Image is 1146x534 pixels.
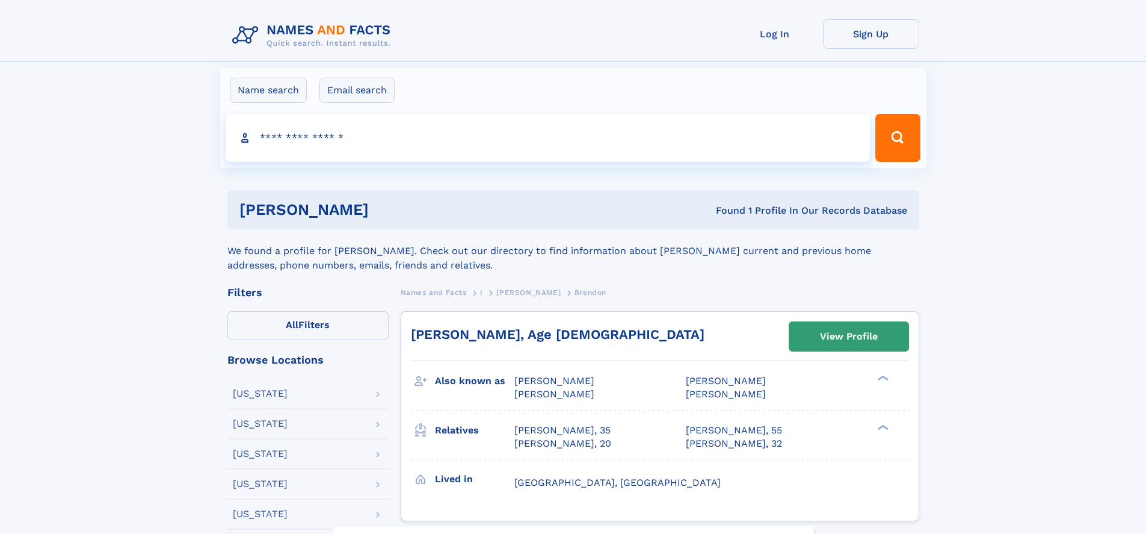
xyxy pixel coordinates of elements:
[514,388,594,400] span: [PERSON_NAME]
[286,319,298,331] span: All
[239,202,543,217] h1: [PERSON_NAME]
[727,19,823,49] a: Log In
[496,288,561,297] span: [PERSON_NAME]
[820,323,878,350] div: View Profile
[686,424,782,437] a: [PERSON_NAME], 55
[233,389,288,399] div: [US_STATE]
[435,420,514,441] h3: Relatives
[226,114,870,162] input: search input
[514,375,594,387] span: [PERSON_NAME]
[875,374,889,382] div: ❯
[575,288,606,297] span: Brendon
[227,311,389,340] label: Filters
[401,285,467,300] a: Names and Facts
[233,449,288,459] div: [US_STATE]
[230,78,307,103] label: Name search
[514,477,721,488] span: [GEOGRAPHIC_DATA], [GEOGRAPHIC_DATA]
[233,509,288,519] div: [US_STATE]
[686,375,766,387] span: [PERSON_NAME]
[875,423,889,431] div: ❯
[480,285,483,300] a: I
[227,19,401,52] img: Logo Names and Facts
[227,355,389,365] div: Browse Locations
[686,388,766,400] span: [PERSON_NAME]
[411,327,704,342] a: [PERSON_NAME], Age [DEMOGRAPHIC_DATA]
[227,229,919,273] div: We found a profile for [PERSON_NAME]. Check out our directory to find information about [PERSON_N...
[480,288,483,297] span: I
[875,114,920,162] button: Search Button
[789,322,908,351] a: View Profile
[227,287,389,298] div: Filters
[435,371,514,391] h3: Also known as
[823,19,919,49] a: Sign Up
[233,419,288,429] div: [US_STATE]
[514,437,611,450] a: [PERSON_NAME], 20
[233,479,288,489] div: [US_STATE]
[496,285,561,300] a: [PERSON_NAME]
[319,78,395,103] label: Email search
[514,424,611,437] a: [PERSON_NAME], 35
[542,204,907,217] div: Found 1 Profile In Our Records Database
[686,437,782,450] a: [PERSON_NAME], 32
[435,469,514,489] h3: Lived in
